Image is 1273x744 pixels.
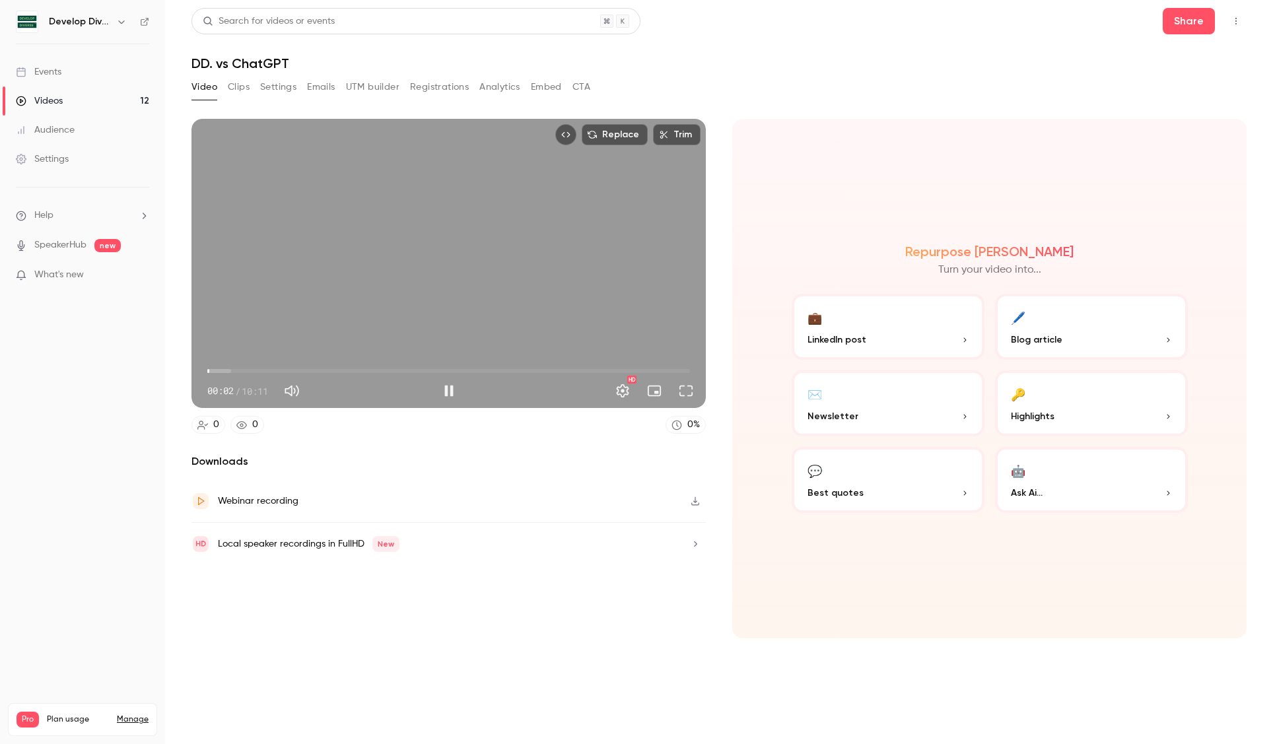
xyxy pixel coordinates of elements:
button: Replace [582,124,648,145]
button: ✉️Newsletter [792,370,984,436]
a: 0 [191,416,225,434]
div: Events [16,65,61,79]
div: Search for videos or events [203,15,335,28]
div: 0 [252,418,258,432]
button: Pause [436,378,462,404]
h2: Downloads [191,454,706,469]
div: Audience [16,123,75,137]
button: Registrations [410,77,469,98]
span: LinkedIn post [808,333,866,347]
div: 0 % [687,418,700,432]
div: 💼 [808,307,822,327]
div: Settings [16,152,69,166]
span: Plan usage [47,714,109,725]
button: Share [1163,8,1215,34]
h2: Repurpose [PERSON_NAME] [905,244,1074,259]
span: / [235,384,240,398]
button: Full screen [673,378,699,404]
span: Blog article [1011,333,1062,347]
a: Manage [117,714,149,725]
button: Settings [260,77,296,98]
img: Develop Diverse [17,11,38,32]
a: 0 [230,416,264,434]
button: UTM builder [346,77,399,98]
div: 💬 [808,460,822,481]
button: Emails [307,77,335,98]
h1: DD. vs ChatGPT [191,55,1247,71]
span: Best quotes [808,486,864,500]
span: 10:11 [242,384,268,398]
span: New [372,536,399,552]
a: SpeakerHub [34,238,86,252]
div: 🔑 [1011,384,1025,404]
span: Ask Ai... [1011,486,1043,500]
div: Videos [16,94,63,108]
div: ✉️ [808,384,822,404]
iframe: Noticeable Trigger [133,269,149,281]
button: 🔑Highlights [995,370,1188,436]
button: Analytics [479,77,520,98]
div: Local speaker recordings in FullHD [218,536,399,552]
span: Highlights [1011,409,1054,423]
button: Top Bar Actions [1225,11,1247,32]
button: 💼LinkedIn post [792,294,984,360]
button: 🖊️Blog article [995,294,1188,360]
button: Embed [531,77,562,98]
span: 00:02 [207,384,234,398]
span: Help [34,209,53,222]
span: What's new [34,268,84,282]
div: Webinar recording [218,493,298,509]
button: 💬Best quotes [792,447,984,513]
button: Turn on miniplayer [641,378,668,404]
li: help-dropdown-opener [16,209,149,222]
div: HD [627,376,636,384]
a: 0% [666,416,706,434]
div: 00:02 [207,384,268,398]
span: Newsletter [808,409,858,423]
button: Trim [653,124,701,145]
button: Embed video [555,124,576,145]
span: Pro [17,712,39,727]
button: CTA [572,77,590,98]
button: Clips [228,77,250,98]
button: Settings [609,378,636,404]
p: Turn your video into... [938,262,1041,278]
div: 🖊️ [1011,307,1025,327]
div: 0 [213,418,219,432]
h6: Develop Diverse [49,15,111,28]
button: 🤖Ask Ai... [995,447,1188,513]
button: Mute [279,378,305,404]
span: new [94,239,121,252]
button: Video [191,77,217,98]
div: 🤖 [1011,460,1025,481]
